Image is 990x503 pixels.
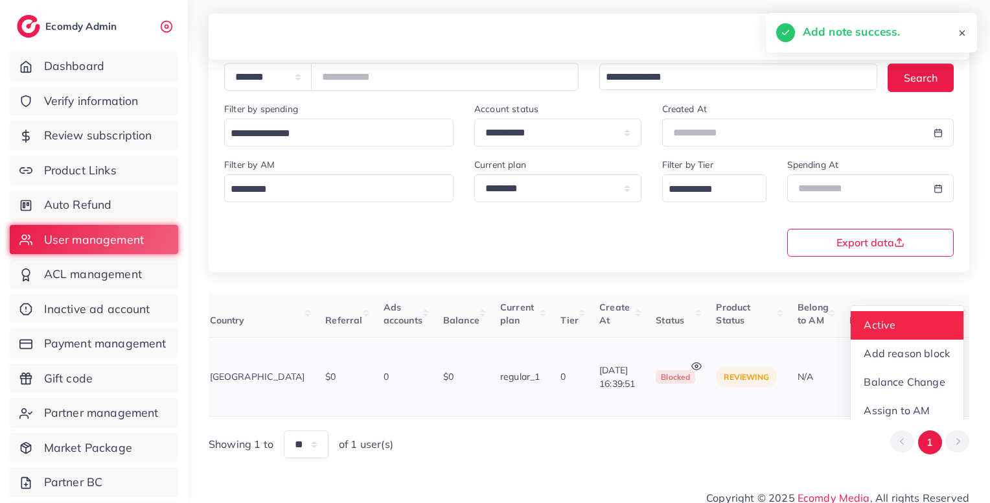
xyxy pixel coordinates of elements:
a: Review subscription [10,121,178,150]
span: [GEOGRAPHIC_DATA] [210,371,305,382]
div: Search for option [599,64,877,90]
span: Status [656,314,684,326]
span: Gift code [44,370,93,387]
div: Search for option [224,174,454,202]
label: Filter by AM [224,158,275,171]
span: Inactive ad account [44,301,150,318]
a: logoEcomdy Admin [17,15,120,38]
span: of 1 user(s) [339,437,393,452]
a: Partner management [10,398,178,428]
span: Country [210,314,245,326]
span: Partner management [44,404,159,421]
input: Search for option [226,180,437,200]
img: logo [17,15,40,38]
span: regular_1 [500,371,540,382]
span: 0 [560,371,566,382]
span: Payment management [44,335,167,352]
span: Auto Refund [44,196,112,213]
input: Search for option [601,67,860,88]
span: N/A [798,371,813,382]
span: Assign to AM [864,404,930,417]
span: Create At [599,301,630,326]
span: Product Status [716,301,750,326]
span: Referral [325,314,362,326]
span: Ads accounts [384,301,422,326]
a: Verify information [10,86,178,116]
span: Partner BC [44,474,103,491]
span: Market Package [44,439,132,456]
input: Search for option [664,180,750,200]
a: Payment management [10,329,178,358]
span: Roles [849,314,874,326]
a: ACL management [10,259,178,289]
button: Export data [787,229,954,257]
span: Showing 1 to [209,437,273,452]
label: Filter by Tier [662,158,713,171]
a: Dashboard [10,51,178,81]
span: Active [864,318,895,331]
span: ACL management [44,266,142,283]
a: Inactive ad account [10,294,178,324]
div: Search for option [224,119,454,146]
span: Belong to AM [798,301,829,326]
span: Export data [836,237,904,248]
span: reviewing [724,372,768,382]
input: Search for option [226,124,437,144]
span: Current plan [500,301,534,326]
label: Created At [662,102,708,115]
span: [DATE] 16:39:51 [599,364,635,390]
a: Partner BC [10,467,178,497]
label: Filter by spending [224,102,298,115]
span: Add reason block [864,347,950,360]
button: Go to page 1 [918,430,942,454]
span: $0 [443,371,454,382]
span: Dashboard [44,58,104,75]
a: Product Links [10,156,178,185]
a: Market Package [10,433,178,463]
span: blocked [656,370,695,384]
span: 0 [384,371,389,382]
button: Search [888,64,954,91]
div: Search for option [662,174,766,202]
span: Verify information [44,93,139,110]
span: $0 [325,371,336,382]
label: Current plan [474,158,526,171]
span: Tier [560,314,579,326]
a: User management [10,225,178,255]
label: Spending At [787,158,839,171]
span: Product Links [44,162,117,179]
span: User management [44,231,144,248]
span: Review subscription [44,127,152,144]
span: Balance Change [864,375,945,388]
span: Balance [443,314,479,326]
h2: Ecomdy Admin [45,20,120,32]
ul: Pagination [890,430,969,454]
a: Gift code [10,364,178,393]
label: Account status [474,102,538,115]
h5: Add note success. [803,23,901,40]
a: Auto Refund [10,190,178,220]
